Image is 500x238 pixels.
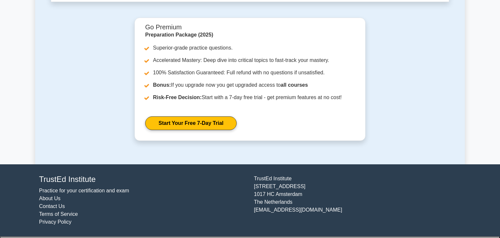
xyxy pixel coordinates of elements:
[39,203,65,209] a: Contact Us
[39,219,72,225] a: Privacy Policy
[39,196,61,201] a: About Us
[39,211,78,217] a: Terms of Service
[39,188,129,193] a: Practice for your certification and exam
[145,116,237,130] a: Start Your Free 7-Day Trial
[39,175,246,184] h4: TrustEd Institute
[250,175,465,226] div: TrustEd Institute [STREET_ADDRESS] 1017 HC Amsterdam The Netherlands [EMAIL_ADDRESS][DOMAIN_NAME]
